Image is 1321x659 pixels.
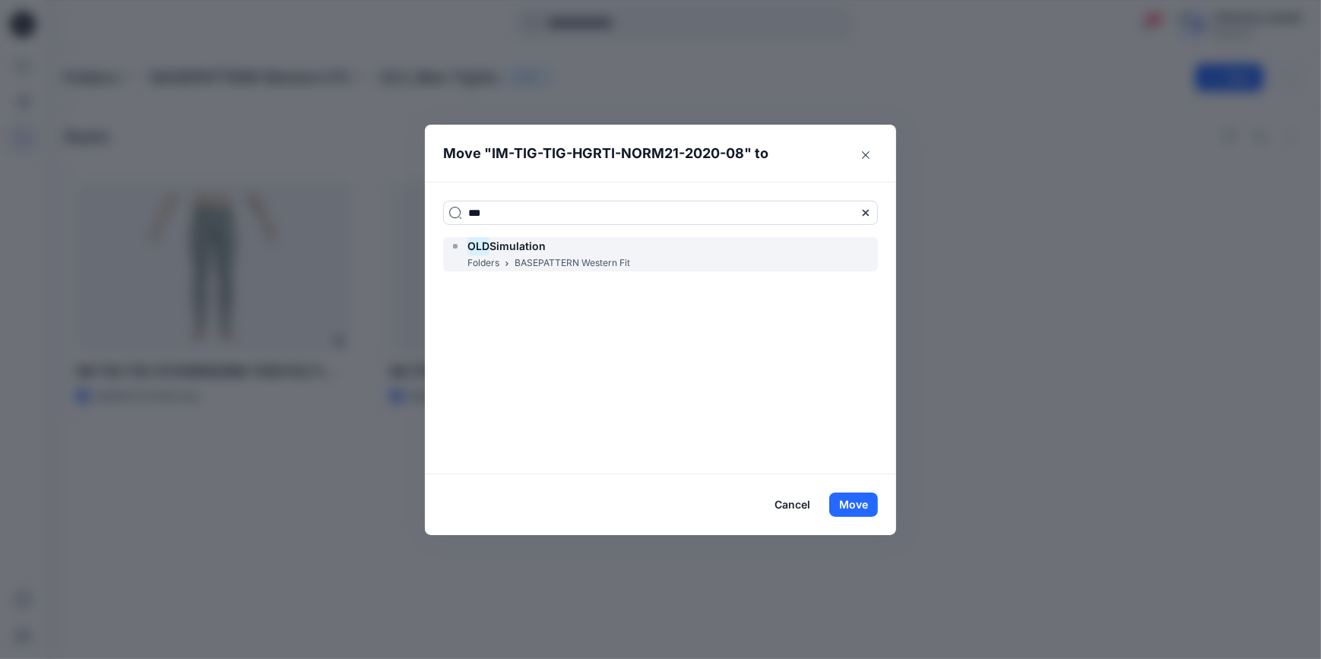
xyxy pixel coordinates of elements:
header: Move " " to [425,125,873,182]
p: Folders [467,255,499,271]
p: BASEPATTERN Western Fit [515,255,630,271]
mark: OLD [467,236,489,256]
span: Simulation [489,239,546,252]
button: Cancel [765,493,820,517]
p: IM-TIG-TIG-HGRTI-NORM21-2020-08 [492,143,744,164]
button: Close [854,143,878,167]
button: Move [829,493,878,517]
